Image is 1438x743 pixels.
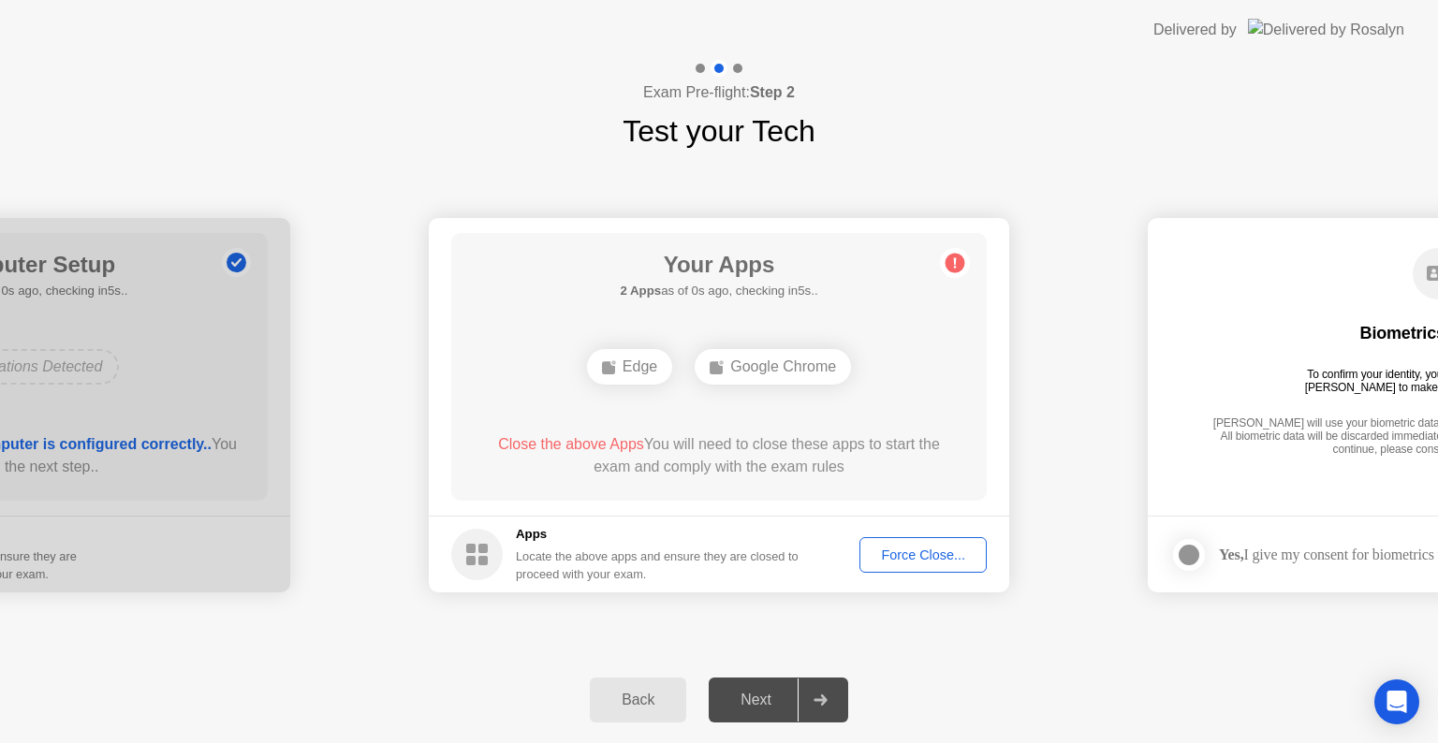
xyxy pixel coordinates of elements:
[750,84,795,100] b: Step 2
[623,109,815,153] h1: Test your Tech
[1153,19,1237,41] div: Delivered by
[866,547,980,562] div: Force Close...
[516,547,800,583] div: Locate the above apps and ensure they are closed to proceed with your exam.
[643,81,795,104] h4: Exam Pre-flight:
[498,436,644,452] span: Close the above Apps
[695,349,851,385] div: Google Chrome
[590,677,686,722] button: Back
[595,692,681,708] div: Back
[1219,546,1243,562] strong: Yes,
[516,525,800,544] h5: Apps
[620,248,817,282] h1: Your Apps
[587,349,672,385] div: Edge
[1248,19,1404,40] img: Delivered by Rosalyn
[620,282,817,300] h5: as of 0s ago, checking in5s..
[709,677,848,722] button: Next
[478,433,961,478] div: You will need to close these apps to start the exam and comply with the exam rules
[859,537,987,573] button: Force Close...
[714,692,798,708] div: Next
[620,284,661,298] b: 2 Apps
[1374,679,1419,724] div: Open Intercom Messenger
